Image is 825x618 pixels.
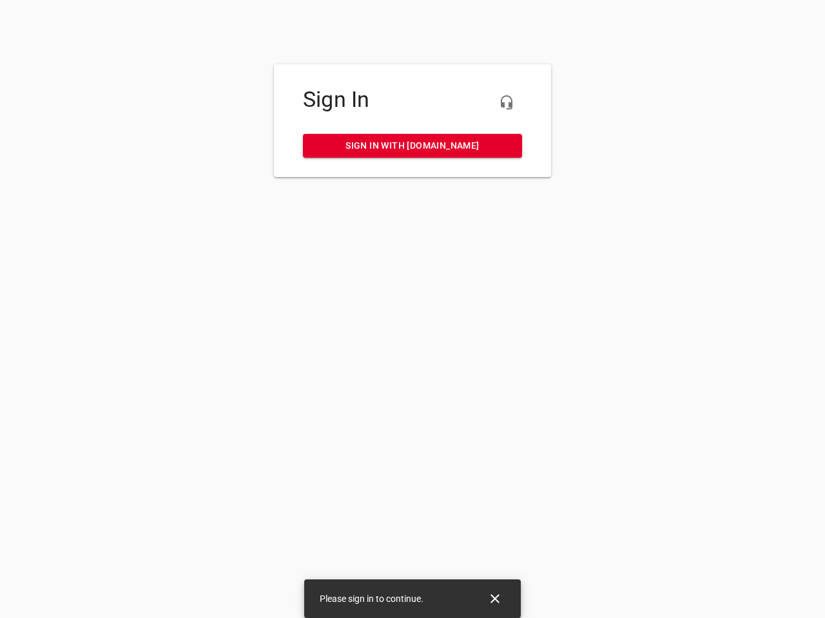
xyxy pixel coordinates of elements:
[313,138,512,154] span: Sign in with [DOMAIN_NAME]
[480,583,510,614] button: Close
[491,87,522,118] button: Live Chat
[303,134,522,158] a: Sign in with [DOMAIN_NAME]
[303,87,522,113] h4: Sign In
[320,594,423,604] span: Please sign in to continue.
